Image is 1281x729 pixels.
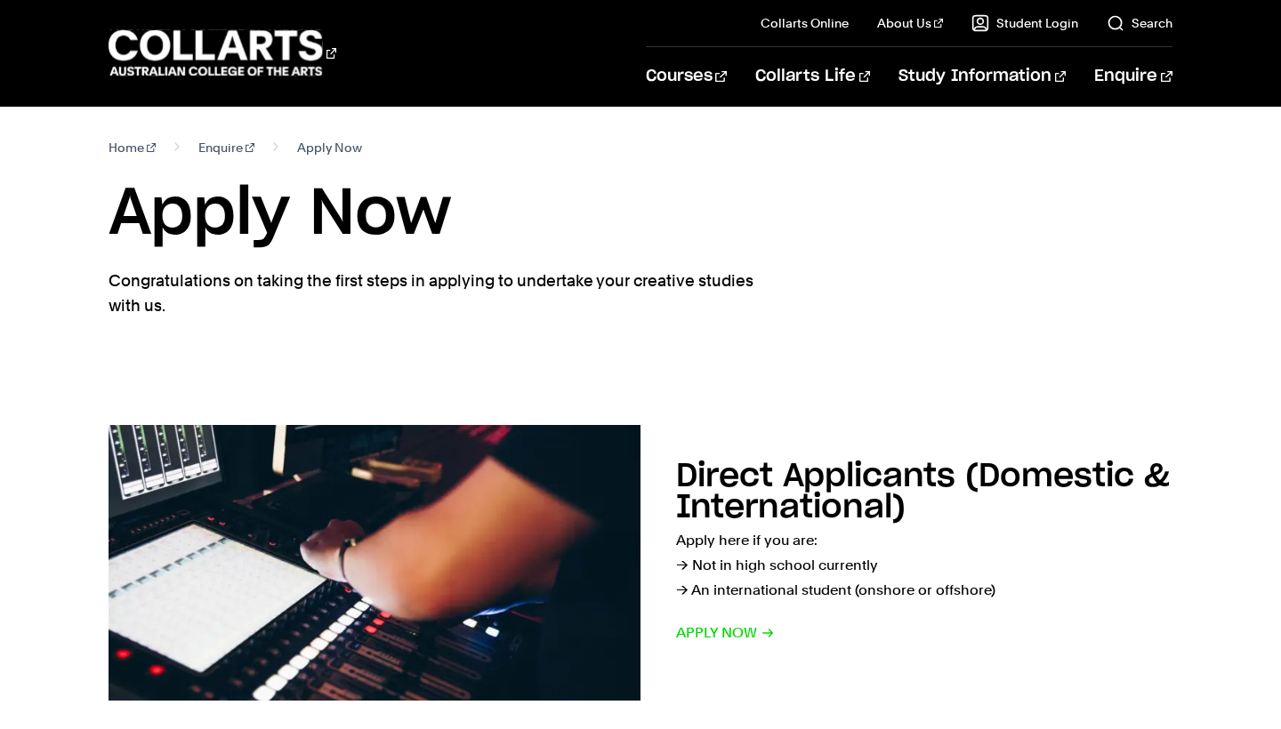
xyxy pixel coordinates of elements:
a: Enquire [198,135,254,160]
a: Student Login [971,14,1078,32]
a: Search [1107,14,1172,32]
a: Direct Applicants (Domestic & International) Apply here if you are:→ Not in high school currently... [109,425,1172,701]
h2: Direct Applicants (Domestic & International) [676,461,1170,524]
div: Go to homepage [109,28,336,78]
span: Apply now [676,621,775,645]
p: Congratulations on taking the first steps in applying to undertake your creative studies with us. [109,268,758,318]
a: Study Information [898,47,1066,106]
h1: Apply Now [109,174,1172,254]
a: Courses [646,47,727,106]
a: Collarts Life [755,47,870,106]
span: Apply Now [297,135,362,160]
a: Enquire [1094,47,1172,106]
a: Home [109,135,156,160]
a: Collarts Online [761,14,849,32]
a: About Us [877,14,943,32]
p: Apply here if you are: → Not in high school currently → An international student (onshore or offs... [676,528,1172,603]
